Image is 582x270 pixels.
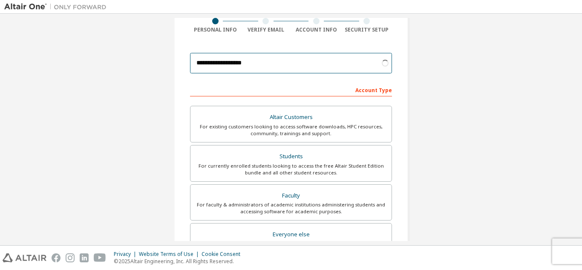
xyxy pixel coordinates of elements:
img: altair_logo.svg [3,253,46,262]
div: Account Info [291,26,342,33]
div: Altair Customers [196,111,386,123]
img: instagram.svg [66,253,75,262]
div: For faculty & administrators of academic institutions administering students and accessing softwa... [196,201,386,215]
img: facebook.svg [52,253,61,262]
div: Cookie Consent [202,251,245,258]
div: For existing customers looking to access software downloads, HPC resources, community, trainings ... [196,123,386,137]
div: Everyone else [196,229,386,241]
div: Account Type [190,83,392,96]
div: Security Setup [342,26,392,33]
img: youtube.svg [94,253,106,262]
div: Verify Email [241,26,291,33]
p: © 2025 Altair Engineering, Inc. All Rights Reserved. [114,258,245,265]
div: Students [196,151,386,163]
div: Personal Info [190,26,241,33]
div: Faculty [196,190,386,202]
div: Website Terms of Use [139,251,202,258]
div: Privacy [114,251,139,258]
img: Altair One [4,3,111,11]
div: For currently enrolled students looking to access the free Altair Student Edition bundle and all ... [196,163,386,176]
div: For individuals, businesses and everyone else looking to try Altair software and explore our prod... [196,241,386,254]
img: linkedin.svg [80,253,89,262]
